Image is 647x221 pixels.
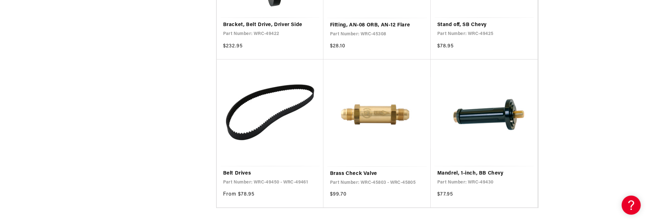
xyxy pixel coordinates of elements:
[330,170,424,178] a: Brass Check Valve
[223,169,317,178] a: Belt Drives
[437,169,531,178] a: Mandrel, 1-inch, BB Chevy
[437,21,531,29] a: Stand off, SB Chevy
[223,21,317,29] a: Bracket, Belt Drive, Driver Side
[330,21,424,30] a: Fitting, AN-08 ORB, AN-12 Flare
